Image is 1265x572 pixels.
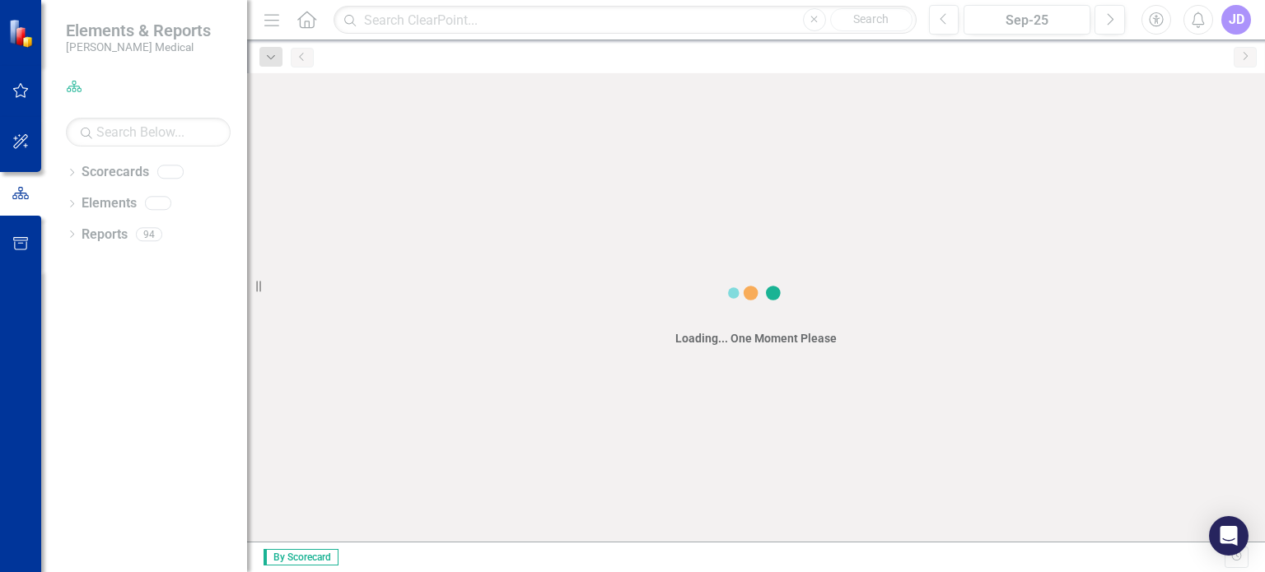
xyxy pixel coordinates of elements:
[136,227,162,241] div: 94
[675,330,837,346] div: Loading... One Moment Please
[82,226,128,244] a: Reports
[66,40,211,53] small: [PERSON_NAME] Medical
[82,163,149,182] a: Scorecards
[7,17,39,49] img: ClearPoint Strategy
[830,8,913,31] button: Search
[66,118,231,146] input: Search Below...
[964,5,1090,35] button: Sep-25
[264,549,338,565] span: By Scorecard
[82,194,137,213] a: Elements
[969,11,1085,30] div: Sep-25
[334,6,916,35] input: Search ClearPoint...
[66,21,211,40] span: Elements & Reports
[1221,5,1251,35] button: JD
[853,12,889,26] span: Search
[1209,516,1249,556] div: Open Intercom Messenger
